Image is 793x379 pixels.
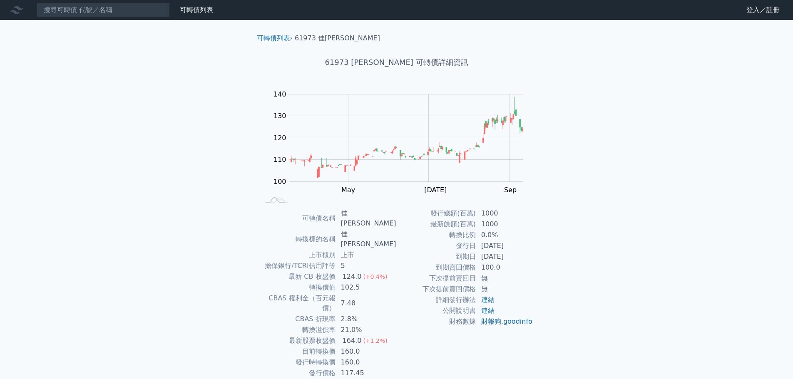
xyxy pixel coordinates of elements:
[260,368,336,379] td: 發行價格
[336,346,397,357] td: 160.0
[336,208,397,229] td: 佳[PERSON_NAME]
[336,229,397,250] td: 佳[PERSON_NAME]
[336,314,397,325] td: 2.8%
[37,3,170,17] input: 搜尋可轉債 代號／名稱
[363,337,387,344] span: (+1.2%)
[336,260,397,271] td: 5
[363,273,387,280] span: (+0.4%)
[336,357,397,368] td: 160.0
[504,186,517,194] tspan: Sep
[273,112,286,120] tspan: 130
[260,293,336,314] td: CBAS 權利金（百元報價）
[341,336,363,346] div: 164.0
[273,90,286,98] tspan: 140
[260,325,336,335] td: 轉換溢價率
[476,208,533,219] td: 1000
[481,307,495,315] a: 連結
[295,33,380,43] li: 61973 佳[PERSON_NAME]
[476,273,533,284] td: 無
[740,3,786,17] a: 登入／註冊
[476,316,533,327] td: ,
[476,284,533,295] td: 無
[336,282,397,293] td: 102.5
[397,305,476,316] td: 公開說明書
[397,219,476,230] td: 最新餘額(百萬)
[397,316,476,327] td: 財務數據
[273,156,286,163] tspan: 110
[397,262,476,273] td: 到期賣回價格
[260,282,336,293] td: 轉換價值
[260,250,336,260] td: 上市櫃別
[180,6,213,14] a: 可轉債列表
[260,271,336,282] td: 最新 CB 收盤價
[257,34,290,42] a: 可轉債列表
[397,230,476,240] td: 轉換比例
[341,272,363,282] div: 124.0
[397,295,476,305] td: 詳細發行辦法
[424,186,447,194] tspan: [DATE]
[260,260,336,271] td: 擔保銀行/TCRI信用評等
[260,314,336,325] td: CBAS 折現率
[397,208,476,219] td: 發行總額(百萬)
[257,33,293,43] li: ›
[476,251,533,262] td: [DATE]
[341,186,355,194] tspan: May
[397,251,476,262] td: 到期日
[397,240,476,251] td: 發行日
[260,335,336,346] td: 最新股票收盤價
[503,317,532,325] a: goodinfo
[336,325,397,335] td: 21.0%
[269,90,536,194] g: Chart
[273,178,286,186] tspan: 100
[397,273,476,284] td: 下次提前賣回日
[273,134,286,142] tspan: 120
[336,293,397,314] td: 7.48
[260,229,336,250] td: 轉換標的名稱
[481,296,495,304] a: 連結
[476,230,533,240] td: 0.0%
[336,250,397,260] td: 上市
[250,57,543,68] h1: 61973 [PERSON_NAME] 可轉債詳細資訊
[476,219,533,230] td: 1000
[260,357,336,368] td: 發行時轉換價
[260,208,336,229] td: 可轉債名稱
[260,346,336,357] td: 目前轉換價
[476,240,533,251] td: [DATE]
[336,368,397,379] td: 117.45
[476,262,533,273] td: 100.0
[481,317,501,325] a: 財報狗
[397,284,476,295] td: 下次提前賣回價格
